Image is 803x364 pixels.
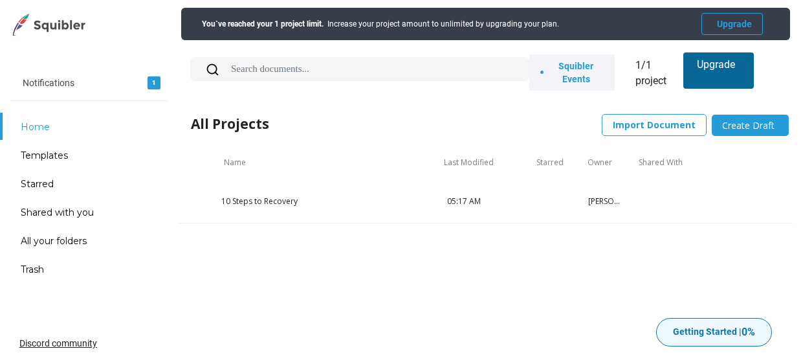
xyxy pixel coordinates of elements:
[602,114,707,136] button: Import Document
[529,54,614,91] button: Squibler Events
[3,198,168,225] a: Shared with you
[3,141,168,168] a: Templates
[3,113,168,140] a: Home
[536,157,568,168] p: Starred
[683,52,754,77] button: Upgrade
[673,324,755,340] span: Getting Started |
[3,170,168,197] a: Starred
[190,57,529,81] input: Search documents...
[148,76,160,89] span: 1
[19,338,97,348] u: Discord community
[444,157,494,172] p: Last Modified
[742,326,755,338] span: 0%
[717,19,752,29] span: Upgrade
[712,115,789,136] button: Create Draft
[656,318,772,347] button: Getting Started |0%
[3,227,168,254] a: All your folders
[221,196,298,207] a: 10 Steps to Recovery
[613,119,696,131] span: Import Document
[182,114,379,135] p: All Projects
[549,60,604,85] span: Squibler Events
[697,51,735,71] span: Upgrade
[202,19,324,28] span: You`ve reached your 1 project limit.
[588,157,619,168] p: Owner
[224,157,246,172] p: Name
[639,157,773,168] p: Shared With
[3,255,168,282] a: Trash
[7,70,168,96] a: Notifications1
[701,13,763,35] button: Upgrade
[588,196,620,207] p: [PERSON_NAME]
[327,19,559,28] span: Increase your project amount to unlimited by upgrading your plan.
[635,51,673,89] span: 1/1 project
[10,14,88,36] img: squibler logo
[447,196,518,207] p: 05:17 AM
